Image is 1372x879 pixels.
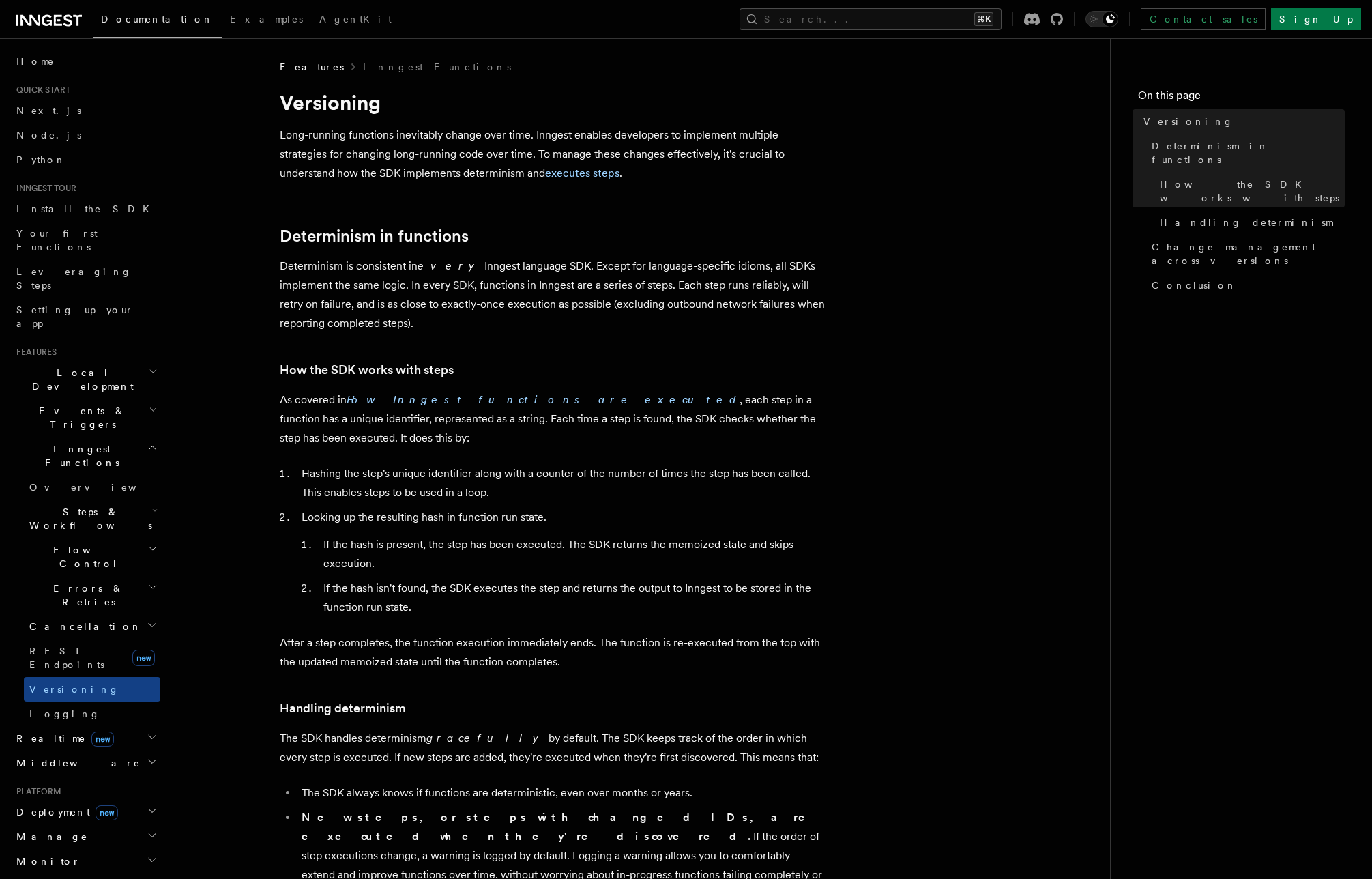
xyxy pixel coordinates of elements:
[96,805,118,820] span: new
[280,227,469,246] a: Determinism in functions
[1146,235,1345,273] a: Change management across versions
[1152,278,1237,292] span: Conclusion
[280,60,344,74] span: Features
[545,167,619,179] a: executes steps
[280,126,826,183] p: Long-running functions inevitably change over time. Inngest enables developers to implement multi...
[1152,240,1345,268] span: Change management across versions
[297,508,826,617] li: Looking up the resulting hash in function run state.
[1146,273,1345,298] a: Conclusion
[1271,8,1361,30] a: Sign Up
[11,399,160,437] button: Events & Triggers
[280,633,826,672] p: After a step completes, the function execution immediately ends. The function is re-executed from...
[29,708,100,719] span: Logging
[363,60,511,74] a: Inngest Functions
[29,646,104,670] span: REST Endpoints
[11,98,160,123] a: Next.js
[101,14,214,25] span: Documentation
[24,475,160,500] a: Overview
[11,347,57,358] span: Features
[1154,210,1345,235] a: Handling determinism
[1152,139,1345,167] span: Determinism in functions
[24,500,160,538] button: Steps & Workflows
[11,751,160,775] button: Middleware
[1160,216,1332,229] span: Handling determinism
[11,298,160,336] a: Setting up your app
[16,105,81,116] span: Next.js
[11,726,160,751] button: Realtimenew
[11,475,160,726] div: Inngest Functions
[11,824,160,849] button: Manage
[11,732,114,745] span: Realtime
[974,12,993,26] kbd: ⌘K
[11,800,160,824] button: Deploymentnew
[1160,177,1345,205] span: How the SDK works with steps
[11,437,160,475] button: Inngest Functions
[1143,115,1234,128] span: Versioning
[11,849,160,874] button: Monitor
[1138,87,1345,109] h4: On this page
[1154,172,1345,210] a: How the SDK works with steps
[24,620,142,633] span: Cancellation
[11,197,160,221] a: Install the SDK
[280,90,826,115] h1: Versioning
[91,732,114,747] span: new
[280,360,454,379] a: How the SDK works with steps
[24,581,148,609] span: Errors & Retries
[16,55,55,68] span: Home
[11,49,160,74] a: Home
[280,257,826,333] p: Determinism is consistent in Inngest language SDK. Except for language-specific idioms, all SDKs ...
[11,259,160,298] a: Leveraging Steps
[11,404,149,431] span: Events & Triggers
[347,393,740,406] a: How Inngest functions are executed
[24,677,160,702] a: Versioning
[24,543,148,571] span: Flow Control
[280,699,406,718] a: Handling determinism
[24,702,160,726] a: Logging
[1138,109,1345,134] a: Versioning
[11,830,88,844] span: Manage
[297,783,826,803] li: The SDK always knows if functions are deterministic, even over months or years.
[1085,11,1118,27] button: Toggle dark mode
[1146,134,1345,172] a: Determinism in functions
[24,538,160,576] button: Flow Control
[24,576,160,614] button: Errors & Retries
[11,183,76,194] span: Inngest tour
[426,732,549,745] em: gracefully
[16,304,134,329] span: Setting up your app
[11,786,61,797] span: Platform
[11,360,160,399] button: Local Development
[311,4,400,37] a: AgentKit
[29,482,170,493] span: Overview
[24,505,152,532] span: Steps & Workflows
[11,854,81,868] span: Monitor
[230,14,303,25] span: Examples
[11,366,149,393] span: Local Development
[16,266,132,291] span: Leveraging Steps
[16,154,66,165] span: Python
[302,811,824,843] strong: New steps, or steps with changed IDs, are executed when they're discovered.
[222,4,311,37] a: Examples
[740,8,1002,30] button: Search...⌘K
[132,650,155,666] span: new
[11,147,160,172] a: Python
[93,4,222,38] a: Documentation
[319,535,826,573] li: If the hash is present, the step has been executed. The SDK returns the memoized state and skips ...
[11,85,70,96] span: Quick start
[319,14,392,25] span: AgentKit
[11,805,118,819] span: Deployment
[11,442,147,470] span: Inngest Functions
[418,259,484,272] em: every
[319,579,826,617] li: If the hash isn't found, the SDK executes the step and returns the output to Inngest to be stored...
[24,614,160,639] button: Cancellation
[280,729,826,767] p: The SDK handles determinism by default. The SDK keeps track of the order in which every step is e...
[11,756,141,770] span: Middleware
[11,221,160,259] a: Your first Functions
[297,464,826,502] li: Hashing the step's unique identifier along with a counter of the number of times the step has bee...
[16,228,98,253] span: Your first Functions
[1141,8,1266,30] a: Contact sales
[16,130,81,141] span: Node.js
[24,639,160,677] a: REST Endpointsnew
[29,684,119,695] span: Versioning
[11,123,160,147] a: Node.js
